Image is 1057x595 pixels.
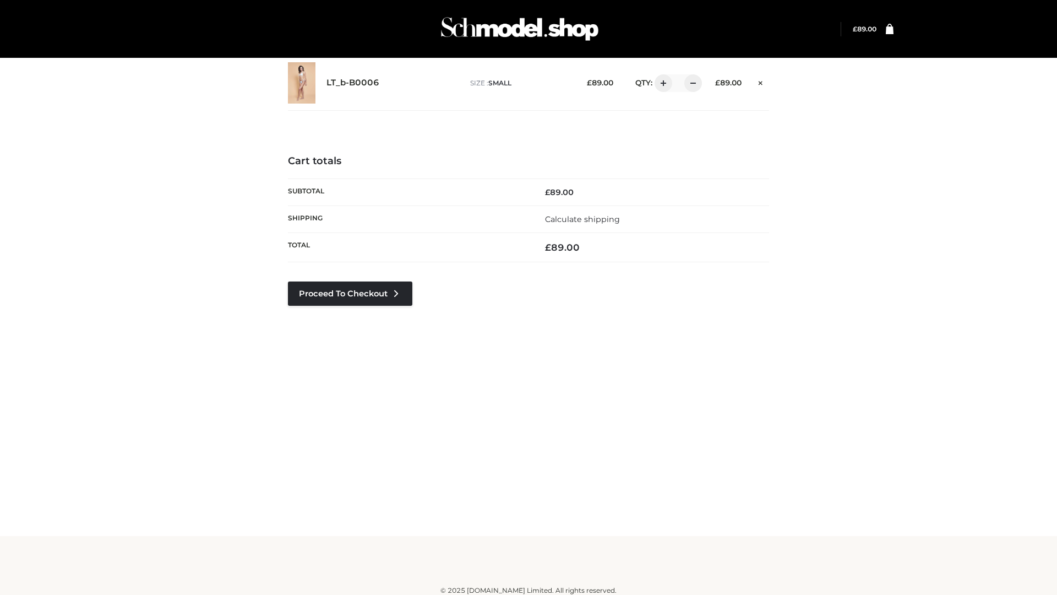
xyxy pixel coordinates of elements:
span: £ [587,78,592,87]
span: £ [715,78,720,87]
th: Total [288,233,528,262]
a: Calculate shipping [545,214,620,224]
bdi: 89.00 [587,78,613,87]
a: Proceed to Checkout [288,282,412,306]
div: QTY: [624,74,698,92]
p: size : [470,78,570,88]
th: Shipping [288,205,528,232]
h4: Cart totals [288,155,769,167]
bdi: 89.00 [853,25,876,33]
a: Remove this item [753,74,769,89]
span: £ [545,187,550,197]
bdi: 89.00 [545,242,580,253]
a: £89.00 [853,25,876,33]
a: LT_b-B0006 [326,78,379,88]
bdi: 89.00 [545,187,574,197]
img: Schmodel Admin 964 [437,7,602,51]
th: Subtotal [288,178,528,205]
bdi: 89.00 [715,78,742,87]
img: LT_b-B0006 - SMALL [288,62,315,104]
span: SMALL [488,79,511,87]
span: £ [545,242,551,253]
span: £ [853,25,857,33]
